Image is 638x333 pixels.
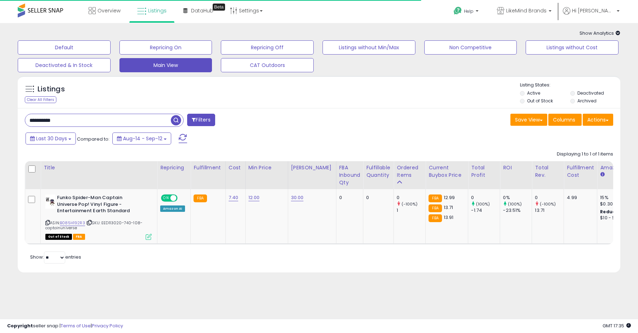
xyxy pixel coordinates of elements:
i: Get Help [453,6,462,15]
label: Active [527,90,540,96]
span: Columns [553,116,575,123]
div: Fulfillment [194,164,222,171]
div: Clear All Filters [25,96,56,103]
button: Listings without Min/Max [323,40,415,55]
a: Hi [PERSON_NAME] [563,7,620,23]
button: Columns [548,114,582,126]
small: (100%) [508,201,522,207]
span: Overview [97,7,121,14]
span: LikeMind Brands [506,7,547,14]
a: 7.40 [229,194,239,201]
small: (100%) [476,201,490,207]
small: FBA [194,194,207,202]
span: FBA [73,234,85,240]
div: FBA inbound Qty [339,164,360,186]
div: 4.99 [567,194,592,201]
div: 0 [366,194,388,201]
a: B085H192R3 [60,220,85,226]
div: Fulfillment Cost [567,164,594,179]
button: Main View [119,58,212,72]
div: Fulfillable Quantity [366,164,391,179]
button: Actions [583,114,613,126]
p: Listing States: [520,82,620,89]
div: 0 [471,194,500,201]
div: Min Price [248,164,285,171]
div: 0 [397,194,425,201]
div: Repricing [160,164,188,171]
button: Last 30 Days [26,132,76,145]
button: CAT Outdoors [221,58,314,72]
span: 12.99 [444,194,455,201]
a: Help [448,1,486,23]
div: 1 [397,207,425,214]
button: Save View [510,114,547,126]
div: 13.71 [535,207,564,214]
button: Repricing Off [221,40,314,55]
small: FBA [429,214,442,222]
small: FBA [429,194,442,202]
a: 12.00 [248,194,260,201]
div: -1.74 [471,207,500,214]
span: All listings that are currently out of stock and unavailable for purchase on Amazon [45,234,72,240]
div: [PERSON_NAME] [291,164,333,171]
a: 30.00 [291,194,304,201]
div: Title [44,164,154,171]
span: OFF [177,195,188,201]
span: 13.91 [444,214,454,221]
b: Funko Spider-Man Captain Universe Pop! Vinyl Figure - Entertainment Earth Standard [57,194,143,216]
button: Aug-14 - Sep-12 [112,132,171,145]
div: ROI [503,164,529,171]
label: Deactivated [577,90,604,96]
span: Help [464,8,474,14]
span: Last 30 Days [36,135,67,142]
span: 13.71 [444,204,453,211]
span: Hi [PERSON_NAME] [572,7,615,14]
div: Tooltip anchor [213,4,225,11]
span: ON [162,195,170,201]
label: Out of Stock [527,98,553,104]
button: Non Competitive [424,40,517,55]
button: Default [18,40,111,55]
small: (-100%) [540,201,556,207]
div: Displaying 1 to 1 of 1 items [557,151,613,158]
div: ASIN: [45,194,152,239]
span: Compared to: [77,136,110,142]
span: DataHub [191,7,213,14]
span: Listings [148,7,167,14]
span: | SKU: EED113020-740-108-captainuniverse [45,220,142,231]
button: Deactivated & In Stock [18,58,111,72]
div: Current Buybox Price [429,164,465,179]
small: Amazon Fees. [600,171,604,178]
div: Amazon AI [160,205,185,212]
small: (-100%) [402,201,418,207]
div: Ordered Items [397,164,422,179]
div: Total Rev. [535,164,561,179]
div: Cost [229,164,242,171]
small: FBA [429,204,442,212]
div: Total Profit [471,164,497,179]
label: Archived [577,98,597,104]
button: Repricing On [119,40,212,55]
span: Show Analytics [580,30,620,36]
div: 0% [503,194,532,201]
h5: Listings [38,84,65,94]
button: Filters [187,114,215,126]
div: 0 [339,194,358,201]
img: 41tAkBU-hEL._SL40_.jpg [45,194,55,209]
span: Aug-14 - Sep-12 [123,135,162,142]
button: Listings without Cost [526,40,619,55]
span: Show: entries [30,254,81,260]
div: 0 [535,194,564,201]
div: -23.51% [503,207,532,214]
